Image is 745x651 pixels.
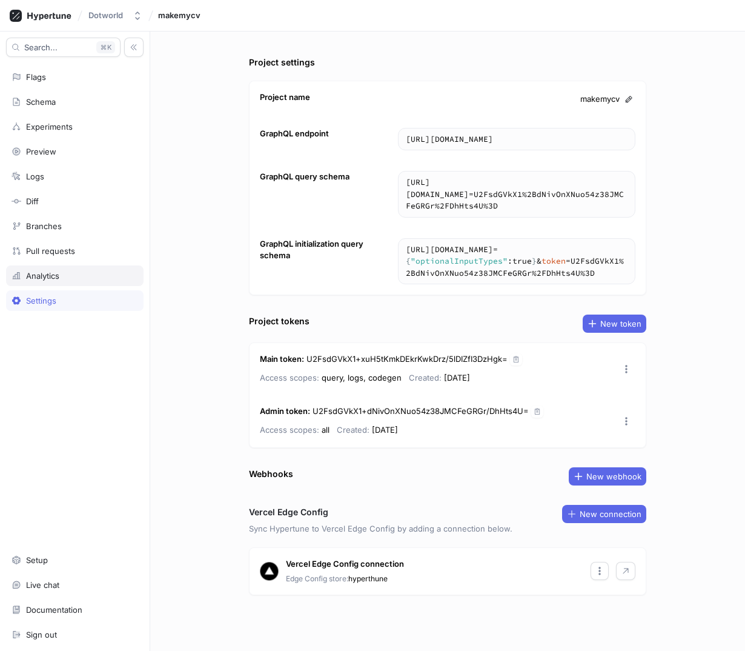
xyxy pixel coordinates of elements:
button: Search...K [6,38,121,57]
div: Documentation [26,605,82,615]
div: Project tokens [249,315,310,327]
div: Sign out [26,630,57,639]
div: Project name [260,92,310,104]
span: Edge Config store: [286,574,348,583]
p: hyperthune [286,573,388,584]
button: New connection [562,505,646,523]
div: GraphQL query schema [260,171,349,183]
strong: Main token : [260,354,304,364]
p: [DATE] [337,422,398,437]
div: Flags [26,72,46,82]
h3: Vercel Edge Config [249,506,328,518]
div: Settings [26,296,56,305]
div: Analytics [26,271,59,281]
p: Sync Hypertune to Vercel Edge Config by adding a connection below. [249,523,646,535]
button: Dotworld [84,5,147,25]
div: Experiments [26,122,73,132]
img: Vercel logo [260,562,279,581]
span: Access scopes: [260,373,319,382]
span: makemycv [158,11,200,19]
span: U2FsdGVkX1+xuH5tKmkDEkrKwkDrz/5lDIZfI3DzHgk= [306,354,508,364]
button: New webhook [569,467,646,486]
p: query, logs, codegen [260,370,402,385]
div: Live chat [26,580,59,590]
p: [DATE] [409,370,470,385]
span: makemycv [580,93,620,105]
a: Documentation [6,599,144,620]
span: New webhook [586,473,641,480]
div: Webhooks [249,467,293,480]
div: Logs [26,172,44,181]
textarea: [URL][DOMAIN_NAME] [399,172,635,217]
strong: Admin token : [260,406,310,416]
span: Search... [24,44,58,51]
span: U2FsdGVkX1+dNivOnXNuo54z38JMCFeGRGr/DhHts4U= [313,406,529,416]
textarea: https://[DOMAIN_NAME]/schema?body={"optionalInputTypes":true}&token=U2FsdGVkX1%2BdNivOnXNuo54z38J... [399,239,635,284]
div: Preview [26,147,56,156]
div: Setup [26,555,48,565]
div: Diff [26,196,39,206]
span: Access scopes: [260,425,319,435]
div: Project settings [249,56,315,68]
div: GraphQL endpoint [260,128,329,140]
div: Branches [26,221,62,231]
textarea: [URL][DOMAIN_NAME] [399,129,635,150]
span: New connection [580,510,641,518]
div: Pull requests [26,246,75,256]
span: Created: [337,425,369,435]
div: Dotworld [88,10,123,21]
div: K [96,41,115,53]
p: Vercel Edge Config connection [286,558,404,570]
p: all [260,422,329,437]
div: Schema [26,97,56,107]
span: New token [600,320,641,327]
div: GraphQL initialization query schema [260,238,393,262]
span: Created: [409,373,442,382]
button: New token [583,315,646,333]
